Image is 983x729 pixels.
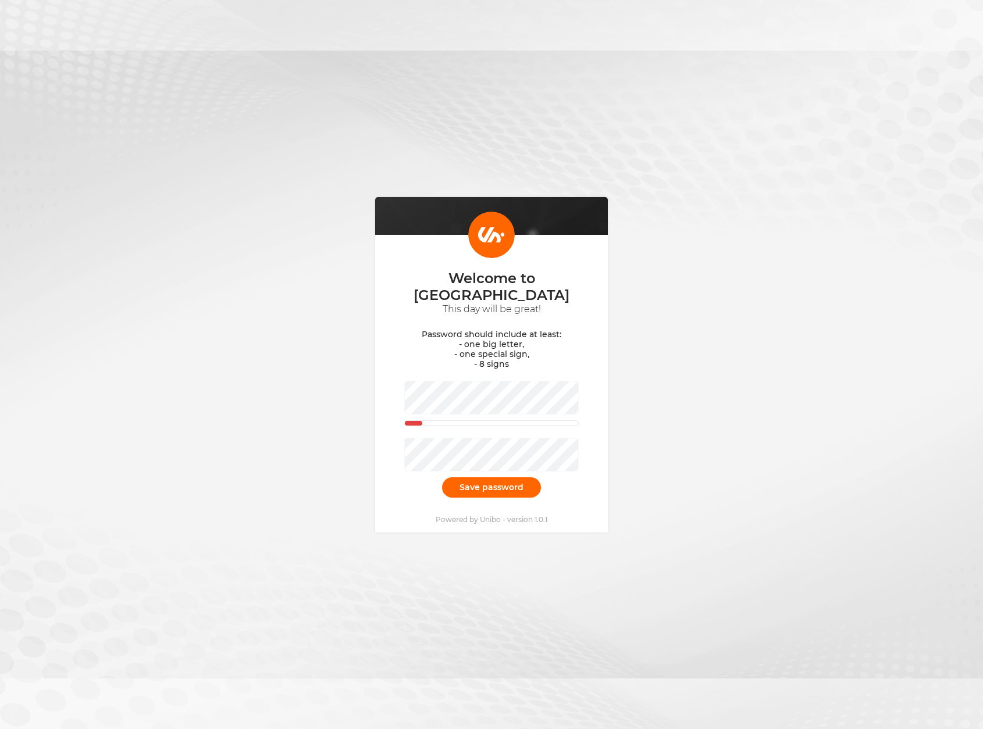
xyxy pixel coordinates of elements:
li: - one big letter, [404,340,579,349]
p: This day will be great! [404,303,579,315]
button: Save password [442,477,541,498]
img: Login [468,212,515,258]
li: - one special sign, [404,349,579,359]
li: - 8 signs [404,359,579,369]
p: Powered by Unibo - version 1.0.1 [436,515,547,524]
p: Password should include at least: [404,330,579,340]
p: Welcome to [GEOGRAPHIC_DATA] [404,270,579,303]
